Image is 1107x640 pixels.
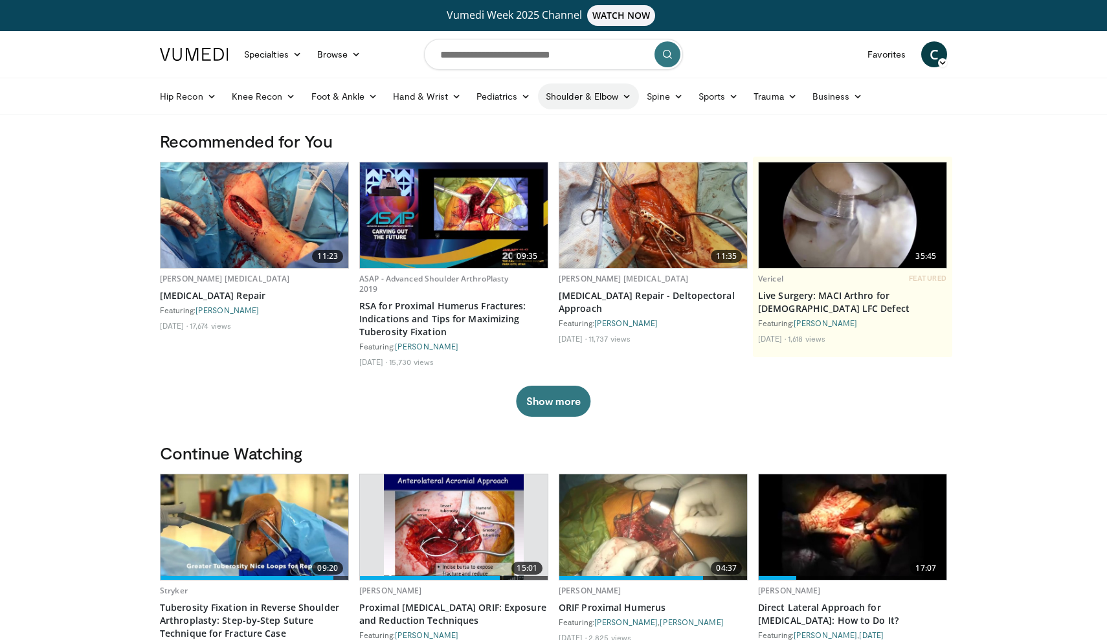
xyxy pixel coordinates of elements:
img: 701fee2b-82f5-4b42-8d1d-10b67bdf6172.620x360_q85_upscale.jpg [759,474,946,580]
span: 15:01 [511,562,542,575]
a: [PERSON_NAME] [594,617,658,626]
a: Direct Lateral Approach for [MEDICAL_DATA]: How to Do It? [758,601,947,627]
a: [MEDICAL_DATA] Repair [160,289,349,302]
div: Featuring: [160,305,349,315]
li: 1,618 views [788,333,825,344]
a: Specialties [236,41,309,67]
img: 942ab6a0-b2b1-454f-86f4-6c6fa0cc43bd.620x360_q85_upscale.jpg [161,162,348,268]
img: 53f6b3b0-db1e-40d0-a70b-6c1023c58e52.620x360_q85_upscale.jpg [360,162,548,268]
a: Vumedi Week 2025 ChannelWATCH NOW [162,5,945,26]
img: eb023345-1e2d-4374-a840-ddbc99f8c97c.620x360_q85_upscale.jpg [759,162,946,268]
a: Tuberosity Fixation in Reverse Shoulder Arthroplasty: Step-by-Step Suture Technique for Fracture ... [160,601,349,640]
a: Browse [309,41,369,67]
a: 11:23 [161,162,348,268]
a: [PERSON_NAME] [794,318,857,327]
input: Search topics, interventions [424,39,683,70]
a: 04:37 [559,474,747,580]
a: Stryker [160,585,188,596]
a: Spine [639,83,690,109]
a: Hand & Wrist [385,83,469,109]
span: 04:37 [711,562,742,575]
a: Shoulder & Elbow [538,83,639,109]
li: 17,674 views [190,320,231,331]
a: Hip Recon [152,83,224,109]
a: [PERSON_NAME] [196,305,259,314]
div: Featuring: [359,630,548,640]
div: Featuring: , [559,617,748,627]
span: FEATURED [909,274,947,283]
img: gardener_hum_1.png.620x360_q85_upscale.jpg [384,474,524,580]
h3: Continue Watching [160,443,947,463]
span: 17:07 [910,562,941,575]
li: [DATE] [359,357,387,367]
span: 35:45 [910,250,941,263]
li: 11,737 views [588,333,631,344]
span: 11:23 [312,250,343,263]
a: [PERSON_NAME] [395,342,458,351]
a: [PERSON_NAME] [660,617,723,626]
a: ASAP - Advanced Shoulder ArthroPlasty 2019 [359,273,508,294]
img: 5f0002a1-9436-4b80-9a5d-3af8087f73e7.620x360_q85_upscale.jpg [559,474,747,580]
img: 0f82aaa6-ebff-41f2-ae4a-9f36684ef98a.620x360_q85_upscale.jpg [161,474,348,580]
img: VuMedi Logo [160,48,229,61]
div: Featuring: [758,318,947,328]
a: 35:45 [759,162,946,268]
a: 15:01 [360,474,548,580]
div: Featuring: [359,341,548,351]
a: 09:20 [161,474,348,580]
a: [MEDICAL_DATA] Repair - Deltopectoral Approach [559,289,748,315]
a: [PERSON_NAME] [758,585,821,596]
div: Featuring: [559,318,748,328]
button: Show more [516,386,590,417]
a: 09:35 [360,162,548,268]
a: Knee Recon [224,83,304,109]
a: 11:35 [559,162,747,268]
a: RSA for Proximal Humerus Fractures: Indications and Tips for Maximizing Tuberosity Fixation [359,300,548,338]
a: Foot & Ankle [304,83,386,109]
span: WATCH NOW [587,5,656,26]
a: [PERSON_NAME] [395,630,458,639]
img: 14eb532a-29de-4700-9bed-a46ffd2ec262.620x360_q85_upscale.jpg [559,162,747,268]
a: ORIF Proximal Humerus [559,601,748,614]
a: Trauma [746,83,805,109]
li: [DATE] [559,333,587,344]
a: [PERSON_NAME] [794,630,857,639]
li: 15,730 views [389,357,434,367]
a: [PERSON_NAME] [359,585,422,596]
a: [PERSON_NAME] [559,585,621,596]
a: 17:07 [759,474,946,580]
a: Business [805,83,871,109]
li: [DATE] [160,320,188,331]
a: Favorites [860,41,913,67]
li: [DATE] [758,333,786,344]
a: Sports [691,83,746,109]
a: C [921,41,947,67]
a: [PERSON_NAME] [MEDICAL_DATA] [160,273,289,284]
span: 11:35 [711,250,742,263]
a: Vericel [758,273,783,284]
a: Pediatrics [469,83,538,109]
a: [PERSON_NAME] [MEDICAL_DATA] [559,273,688,284]
a: Live Surgery: MACI Arthro for [DEMOGRAPHIC_DATA] LFC Defect [758,289,947,315]
span: 09:35 [511,250,542,263]
a: [PERSON_NAME] [594,318,658,327]
span: 09:20 [312,562,343,575]
a: Proximal [MEDICAL_DATA] ORIF: Exposure and Reduction Techniques [359,601,548,627]
h3: Recommended for You [160,131,947,151]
